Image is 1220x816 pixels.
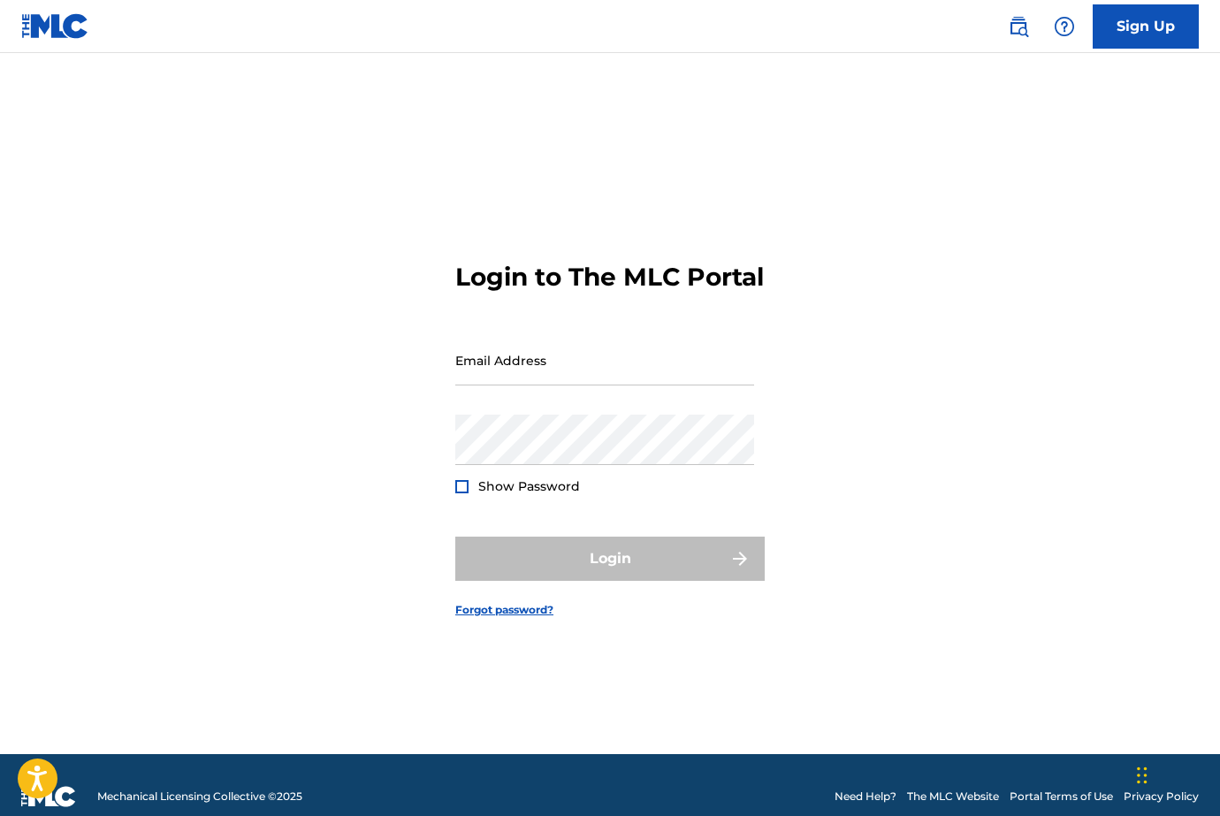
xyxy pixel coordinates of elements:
img: help [1054,16,1075,37]
img: search [1008,16,1029,37]
div: Help [1047,9,1082,44]
a: Portal Terms of Use [1010,789,1113,805]
h3: Login to The MLC Portal [455,262,764,293]
div: Drag [1137,749,1148,802]
span: Mechanical Licensing Collective © 2025 [97,789,302,805]
a: Forgot password? [455,602,553,618]
img: logo [21,786,76,807]
img: MLC Logo [21,13,89,39]
a: Public Search [1001,9,1036,44]
a: The MLC Website [907,789,999,805]
a: Privacy Policy [1124,789,1199,805]
iframe: Chat Widget [1132,731,1220,816]
a: Need Help? [835,789,896,805]
a: Sign Up [1093,4,1199,49]
span: Show Password [478,478,580,494]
